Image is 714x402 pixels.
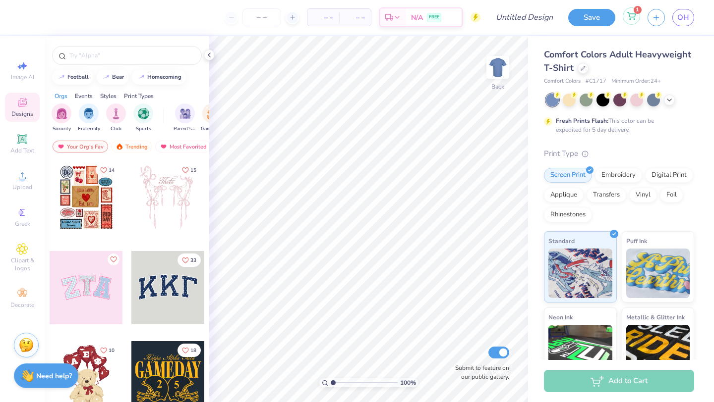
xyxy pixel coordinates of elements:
span: Metallic & Glitter Ink [626,312,685,322]
span: Standard [548,236,575,246]
span: – – [313,12,333,23]
span: Puff Ink [626,236,647,246]
span: 15 [190,168,196,173]
div: bear [112,74,124,80]
span: Designs [11,110,33,118]
span: Comfort Colors [544,77,581,86]
div: Vinyl [629,188,657,202]
div: filter for Sports [133,103,153,133]
span: Sports [136,125,151,133]
span: 1 [634,6,642,14]
img: Game Day Image [207,108,218,119]
img: Club Image [111,108,121,119]
a: OH [672,9,694,26]
img: trending.gif [116,143,123,150]
button: Like [178,253,201,267]
button: bear [97,70,128,85]
button: football [52,70,93,85]
span: Upload [12,183,32,191]
button: Like [96,163,119,177]
button: Like [96,344,119,357]
span: Game Day [201,125,224,133]
div: Events [75,92,93,100]
div: Print Types [124,92,154,100]
img: trend_line.gif [102,74,110,80]
span: 100 % [400,378,416,387]
div: Screen Print [544,168,592,183]
img: most_fav.gif [57,143,65,150]
button: homecoming [132,70,186,85]
img: most_fav.gif [160,143,168,150]
img: trend_line.gif [137,74,145,80]
input: – – [242,8,281,26]
div: Trending [111,141,152,152]
div: Foil [660,188,683,202]
img: Standard [548,249,612,298]
div: Digital Print [645,168,693,183]
span: N/A [411,12,423,23]
strong: Need help? [36,371,72,381]
div: Embroidery [595,168,642,183]
img: Parent's Weekend Image [179,108,191,119]
div: football [67,74,89,80]
span: Parent's Weekend [174,125,196,133]
img: Neon Ink [548,325,612,374]
img: trend_line.gif [58,74,65,80]
button: Like [178,344,201,357]
div: filter for Game Day [201,103,224,133]
div: filter for Club [106,103,126,133]
span: Minimum Order: 24 + [611,77,661,86]
img: Puff Ink [626,249,690,298]
button: filter button [201,103,224,133]
button: filter button [78,103,100,133]
span: Image AI [11,73,34,81]
img: Fraternity Image [83,108,94,119]
img: Metallic & Glitter Ink [626,325,690,374]
div: Back [491,82,504,91]
div: filter for Parent's Weekend [174,103,196,133]
button: filter button [133,103,153,133]
span: 18 [190,348,196,353]
span: 14 [109,168,115,173]
button: filter button [174,103,196,133]
span: Fraternity [78,125,100,133]
div: Most Favorited [155,141,211,152]
span: # C1717 [586,77,606,86]
div: homecoming [147,74,181,80]
img: Back [488,57,508,77]
div: Your Org's Fav [53,141,108,152]
button: Save [568,9,615,26]
span: Neon Ink [548,312,573,322]
div: Applique [544,188,584,202]
span: Decorate [10,301,34,309]
div: Styles [100,92,117,100]
img: Sorority Image [56,108,67,119]
span: – – [345,12,365,23]
div: Rhinestones [544,207,592,222]
div: filter for Fraternity [78,103,100,133]
span: Club [111,125,121,133]
span: Greek [15,220,30,228]
strong: Fresh Prints Flash: [556,117,608,125]
span: Add Text [10,147,34,154]
label: Submit to feature on our public gallery. [450,363,509,381]
span: Sorority [53,125,71,133]
img: Sports Image [138,108,149,119]
button: filter button [52,103,71,133]
button: Like [178,163,201,177]
div: Print Type [544,148,694,159]
div: Transfers [587,188,626,202]
button: Like [108,253,119,265]
span: OH [677,12,689,23]
div: filter for Sorority [52,103,71,133]
span: FREE [429,14,439,21]
span: Clipart & logos [5,256,40,272]
span: Comfort Colors Adult Heavyweight T-Shirt [544,49,691,74]
input: Untitled Design [488,7,561,27]
span: 10 [109,348,115,353]
input: Try "Alpha" [68,50,195,60]
button: filter button [106,103,126,133]
span: 33 [190,258,196,263]
div: Orgs [55,92,67,100]
div: This color can be expedited for 5 day delivery. [556,116,678,134]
